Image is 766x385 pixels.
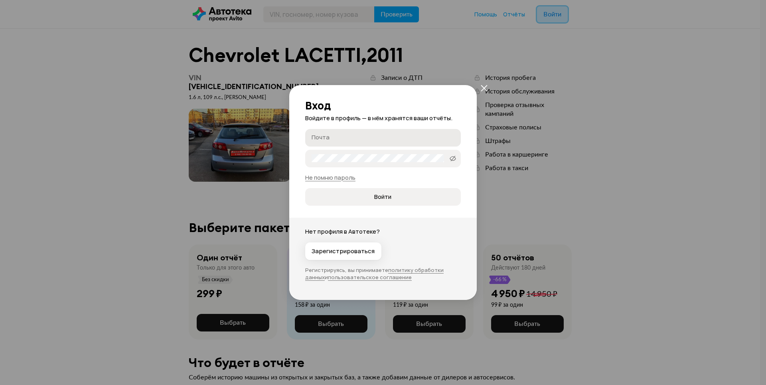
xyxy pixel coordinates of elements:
a: политику обработки данных [305,266,444,281]
a: Не помню пароль [305,173,355,182]
button: Зарегистрироваться [305,242,381,260]
span: Зарегистрироваться [312,247,375,255]
p: Регистрируясь, вы принимаете и [305,266,461,281]
button: Войти [305,188,461,206]
input: Почта [312,133,457,141]
button: закрыть [477,81,491,95]
p: Войдите в профиль — в нём хранятся ваши отчёты. [305,114,461,123]
p: Нет профиля в Автотеке? [305,227,461,236]
a: пользовательское соглашение [328,274,412,281]
span: Войти [374,193,391,201]
h2: Вход [305,99,461,111]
